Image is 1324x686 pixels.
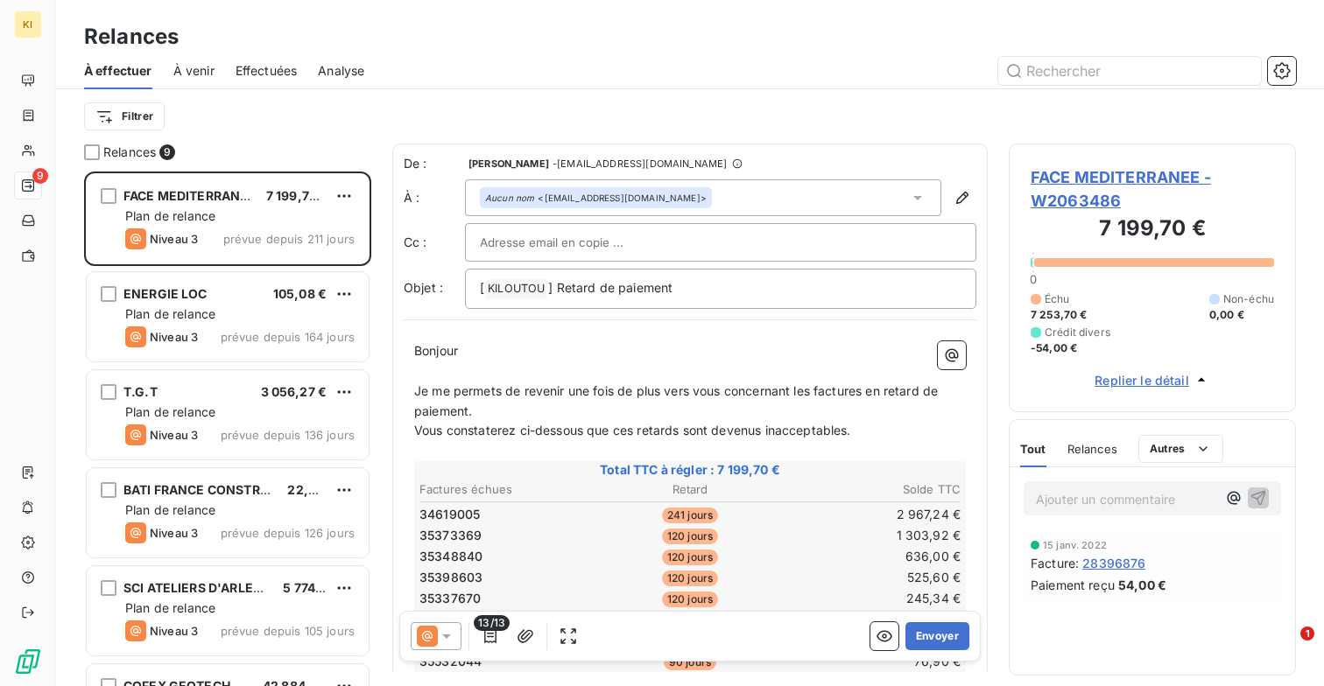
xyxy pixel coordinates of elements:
span: prévue depuis 164 jours [221,330,355,344]
img: Logo LeanPay [14,647,42,675]
span: 15 janv. 2022 [1043,540,1107,550]
span: [PERSON_NAME] [468,158,549,169]
span: - [EMAIL_ADDRESS][DOMAIN_NAME] [553,158,727,169]
span: [ [480,280,484,295]
label: Cc : [404,234,465,251]
span: Je me permets de revenir une fois de plus vers vous concernant les factures en retard de paiement. [414,383,941,418]
span: Niveau 3 [150,232,198,246]
td: 636,00 € [782,547,961,566]
button: Filtrer [84,102,165,130]
span: Plan de relance [125,502,215,517]
span: -54,00 € [1031,340,1077,356]
button: Replier le détail [1089,370,1215,390]
span: Total TTC à régler : 7 199,70 € [417,461,963,479]
span: 13/13 [474,615,510,631]
span: Niveau 3 [150,330,198,344]
th: Solde TTC [782,480,961,499]
span: Niveau 3 [150,526,198,540]
span: 34619005 [419,506,480,523]
span: Vous constaterez ci-dessous que ces retards sont devenus inacceptables. [414,423,851,437]
span: Plan de relance [125,404,215,419]
td: 284,08 € [782,610,961,629]
span: 7 199,70 € [266,188,329,203]
span: prévue depuis 211 jours [223,232,355,246]
td: 245,34 € [782,589,961,608]
span: 7 253,70 € [1031,307,1088,323]
span: 5 774,49 € [283,580,348,595]
span: Relances [103,143,156,161]
div: KI [14,10,42,38]
span: 35348840 [419,548,482,565]
span: BATI FRANCE CONSTRUCTION [123,482,309,497]
span: Paiement reçu [1031,576,1115,594]
div: <[EMAIL_ADDRESS][DOMAIN_NAME]> [485,192,707,204]
th: Factures échues [419,480,598,499]
span: Analyse [318,62,364,80]
span: 1 [1300,626,1314,640]
span: FACE MEDITERRANEE - W2063486 [1031,165,1274,213]
span: prévue depuis 126 jours [221,526,355,540]
span: Relances [1067,442,1117,456]
span: 35373369 [419,527,482,544]
h3: Relances [84,21,179,52]
span: 120 jours [662,528,718,544]
span: KILOUTOU [485,279,547,299]
span: À effectuer [84,62,152,80]
span: Replier le détail [1095,371,1189,389]
span: 3 056,27 € [261,384,327,399]
span: Objet : [404,280,443,295]
span: Bonjour [414,343,458,358]
td: 1 303,92 € [782,526,961,545]
em: Aucun nom [485,192,534,204]
span: prévue depuis 136 jours [221,428,355,442]
span: Plan de relance [125,306,215,321]
span: De : [404,155,465,172]
button: Envoyer [905,622,969,650]
span: T.G.T [123,384,158,399]
span: Plan de relance [125,600,215,615]
a: 9 [14,171,41,199]
span: 54,00 € [1118,576,1166,594]
span: FACE MEDITERRANEE [123,188,257,203]
div: grid [84,171,371,686]
span: 0 [1030,272,1037,286]
span: prévue depuis 105 jours [221,624,355,638]
h3: 7 199,70 € [1031,213,1274,248]
span: 9 [159,144,175,160]
td: 2 967,24 € [782,505,961,524]
span: 35398603 [419,569,482,586]
span: Échu [1045,291,1070,307]
span: Plan de relance [125,208,215,223]
span: Crédit divers [1045,325,1110,340]
span: 28396876 [1082,554,1145,572]
span: À venir [173,62,215,80]
span: 0,00 € [1209,307,1244,323]
input: Rechercher [998,57,1261,85]
span: 241 jours [662,507,718,523]
span: Niveau 3 [150,624,198,638]
span: 105,08 € [273,286,327,301]
span: Non-échu [1223,291,1274,307]
span: 9 [32,168,48,184]
th: Retard [600,480,779,499]
iframe: Intercom live chat [1264,626,1306,668]
button: Autres [1138,435,1223,463]
span: ] Retard de paiement [548,280,673,295]
span: Niveau 3 [150,428,198,442]
span: Tout [1020,442,1046,456]
span: SCI ATELIERS D'ARLES IMMOBILIER [123,580,339,595]
span: 35337670 [419,590,481,607]
span: 120 jours [662,570,718,586]
span: 90 jours [664,654,716,670]
span: 22,46 € [287,482,335,497]
span: Facture : [1031,554,1079,572]
span: Effectuées [236,62,298,80]
label: À : [404,189,465,206]
input: Adresse email en copie ... [480,229,668,255]
span: 120 jours [662,591,718,607]
span: ENERGIE LOC [123,286,208,301]
td: 525,60 € [782,568,961,587]
span: 120 jours [662,549,718,565]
